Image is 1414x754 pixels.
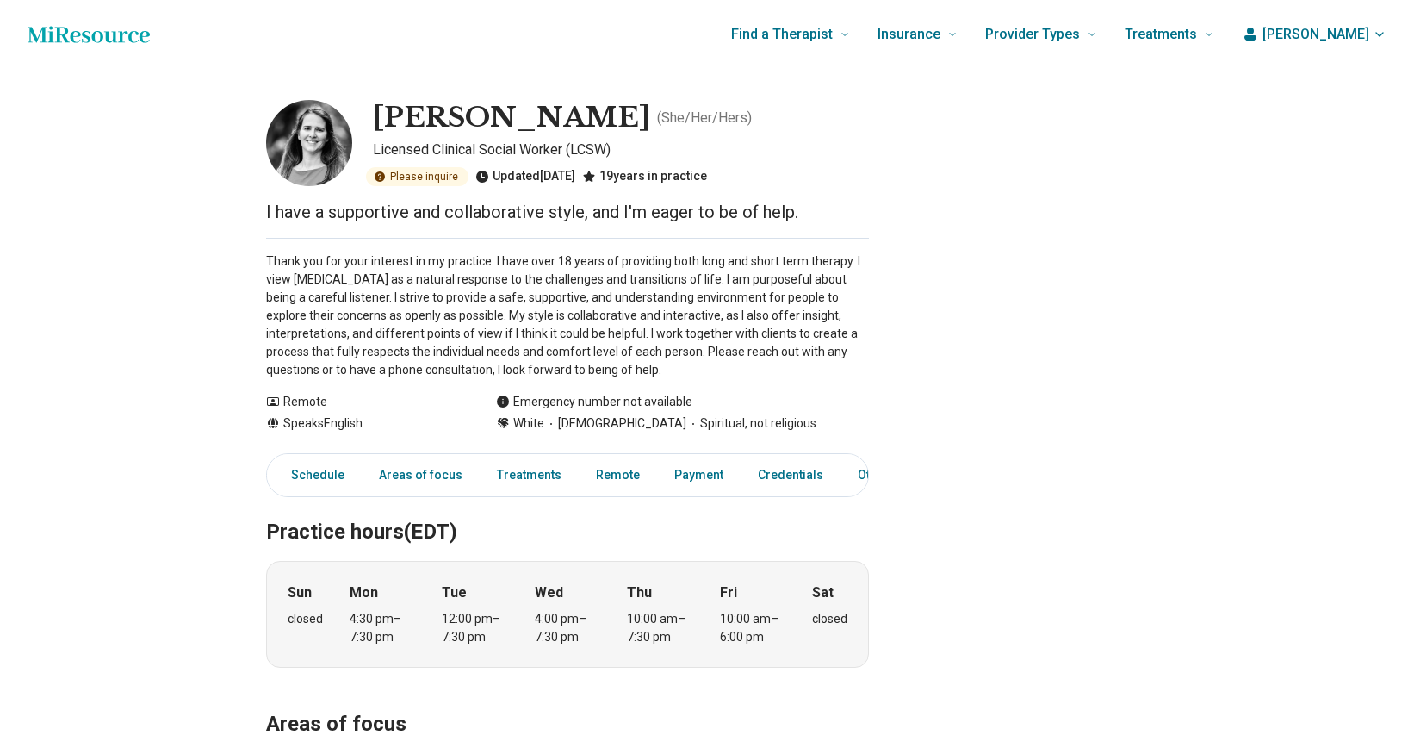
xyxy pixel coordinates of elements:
div: Updated [DATE] [475,167,575,186]
strong: Fri [720,583,737,603]
strong: Wed [535,583,563,603]
h1: [PERSON_NAME] [373,100,650,136]
strong: Sat [812,583,834,603]
span: Provider Types [985,22,1080,47]
div: When does the program meet? [266,561,869,668]
a: Treatments [487,458,572,493]
span: Insurance [878,22,940,47]
strong: Sun [288,583,312,603]
p: Thank you for your interest in my practice. I have over 18 years of providing both long and short... [266,252,869,379]
strong: Thu [627,583,652,603]
h2: Areas of focus [266,669,869,739]
div: 4:30 pm – 7:30 pm [350,610,416,646]
div: 4:00 pm – 7:30 pm [535,610,601,646]
a: Other [847,458,909,493]
div: Speaks English [266,414,462,433]
p: Licensed Clinical Social Worker (LCSW) [373,140,869,160]
button: [PERSON_NAME] [1242,24,1386,45]
h2: Practice hours (EDT) [266,477,869,547]
a: Areas of focus [369,458,473,493]
div: 10:00 am – 6:00 pm [720,610,786,646]
span: [PERSON_NAME] [1262,24,1369,45]
a: Home page [28,17,150,52]
span: White [513,414,544,433]
p: I have a supportive and collaborative style, and I'm eager to be of help. [266,200,869,224]
span: Find a Therapist [731,22,833,47]
img: Corrie Bauer-Fitzsimons, Licensed Clinical Social Worker (LCSW) [266,100,352,186]
span: Treatments [1125,22,1197,47]
a: Credentials [747,458,834,493]
strong: Tue [442,583,467,603]
div: Emergency number not available [496,393,692,411]
a: Remote [586,458,650,493]
a: Schedule [270,458,355,493]
div: 12:00 pm – 7:30 pm [442,610,508,646]
div: Please inquire [366,167,468,186]
div: 19 years in practice [582,167,707,186]
span: [DEMOGRAPHIC_DATA] [544,414,686,433]
strong: Mon [350,583,378,603]
span: Spiritual, not religious [686,414,816,433]
p: ( She/Her/Hers ) [657,108,752,128]
div: Remote [266,393,462,411]
div: closed [812,610,847,628]
div: 10:00 am – 7:30 pm [627,610,693,646]
div: closed [288,610,323,628]
a: Payment [664,458,734,493]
